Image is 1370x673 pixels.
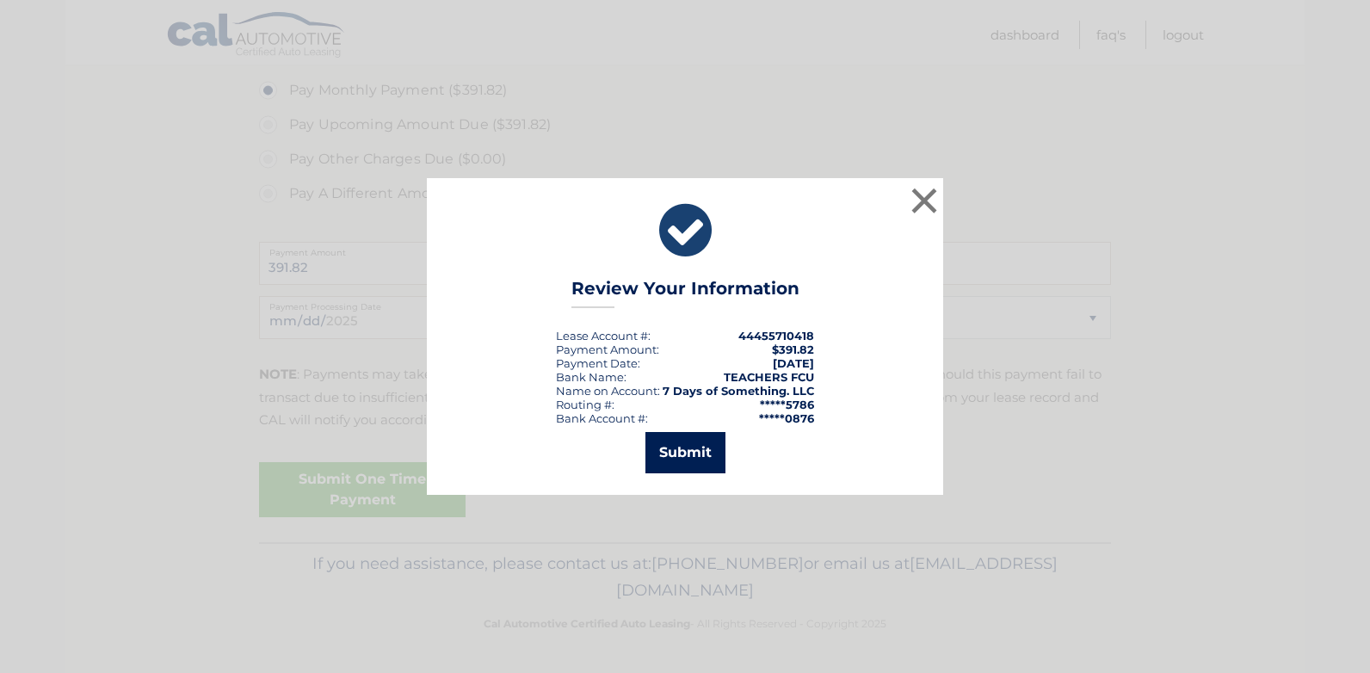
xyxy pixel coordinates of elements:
[907,183,941,218] button: ×
[773,356,814,370] span: [DATE]
[556,411,648,425] div: Bank Account #:
[772,343,814,356] span: $391.82
[556,356,638,370] span: Payment Date
[556,370,626,384] div: Bank Name:
[556,398,614,411] div: Routing #:
[738,329,814,343] strong: 44455710418
[556,329,651,343] div: Lease Account #:
[663,384,814,398] strong: 7 Days of Something. LLC
[571,278,799,308] h3: Review Your Information
[556,343,659,356] div: Payment Amount:
[645,432,725,473] button: Submit
[724,370,814,384] strong: TEACHERS FCU
[556,384,660,398] div: Name on Account:
[556,356,640,370] div: :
